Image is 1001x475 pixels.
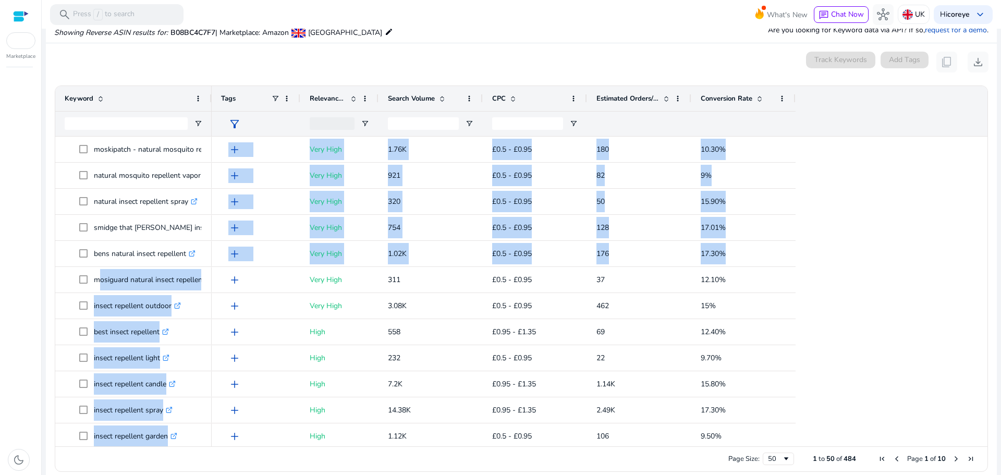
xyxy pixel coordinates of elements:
[388,223,400,233] span: 754
[308,28,382,38] span: [GEOGRAPHIC_DATA]
[492,301,532,311] span: £0.5 - £0.95
[968,52,988,72] button: download
[844,454,856,464] span: 484
[701,405,726,415] span: 17.30%
[940,11,970,18] p: Hi
[388,353,400,363] span: 232
[310,347,369,369] p: High
[596,379,615,389] span: 1.14K
[73,9,135,20] p: Press to search
[596,170,605,180] span: 82
[596,327,605,337] span: 69
[492,327,536,337] span: £0.95 - £1.35
[763,453,794,465] div: Page Size
[221,94,236,103] span: Tags
[492,223,532,233] span: £0.5 - £0.95
[13,454,25,466] span: dark_mode
[937,454,946,464] span: 10
[814,6,869,23] button: chatChat Now
[94,347,169,369] p: insect repellent light
[768,454,782,464] div: 50
[877,8,889,21] span: hub
[310,191,369,212] p: Very High
[388,197,400,206] span: 320
[924,454,929,464] span: 1
[947,9,970,19] b: coreye
[596,301,609,311] span: 462
[94,295,181,316] p: insect repellent outdoor
[228,300,241,312] span: add
[831,9,864,19] span: Chat Now
[492,197,532,206] span: £0.5 - £0.95
[228,274,241,286] span: add
[596,405,615,415] span: 2.49K
[361,119,369,128] button: Open Filter Menu
[228,143,241,156] span: add
[388,379,402,389] span: 7.2K
[388,94,435,103] span: Search Volume
[65,94,93,103] span: Keyword
[228,222,241,234] span: add
[701,431,722,441] span: 9.50%
[388,405,411,415] span: 14.38K
[228,326,241,338] span: add
[94,425,177,447] p: insect repellent garden
[492,249,532,259] span: £0.5 - £0.95
[728,454,760,464] div: Page Size:
[94,243,196,264] p: bens natural insect repellent
[492,144,532,154] span: £0.5 - £0.95
[701,353,722,363] span: 9.70%
[170,28,215,38] span: B08BC4C7F7
[94,269,214,290] p: mosiguard natural insect repellent
[701,379,726,389] span: 15.80%
[310,269,369,290] p: Very High
[388,144,407,154] span: 1.76K
[492,379,536,389] span: £0.95 - £1.35
[228,196,241,208] span: add
[65,117,188,130] input: Keyword Filter Input
[873,4,894,25] button: hub
[58,8,71,21] span: search
[596,249,609,259] span: 176
[701,223,726,233] span: 17.01%
[228,248,241,260] span: add
[701,275,726,285] span: 12.10%
[596,197,605,206] span: 50
[952,455,960,463] div: Next Page
[596,94,659,103] span: Estimated Orders/Month
[492,275,532,285] span: £0.5 - £0.95
[967,455,975,463] div: Last Page
[388,301,407,311] span: 3.08K
[310,94,346,103] span: Relevance Score
[310,217,369,238] p: Very High
[94,217,253,238] p: smidge that [PERSON_NAME] insect repellent
[388,117,459,130] input: Search Volume Filter Input
[94,373,176,395] p: insect repellent candle
[701,94,752,103] span: Conversion Rate
[915,5,925,23] p: UK
[492,405,536,415] span: £0.95 - £1.35
[215,28,289,38] span: | Marketplace: Amazon
[902,9,913,20] img: uk.svg
[907,454,923,464] span: Page
[228,118,241,130] span: filter_alt
[974,8,986,21] span: keyboard_arrow_down
[701,197,726,206] span: 15.90%
[930,454,936,464] span: of
[228,404,241,417] span: add
[54,28,168,38] i: Showing Reverse ASIN results for:
[492,117,563,130] input: CPC Filter Input
[893,455,901,463] div: Previous Page
[228,430,241,443] span: add
[310,321,369,343] p: High
[596,275,605,285] span: 37
[596,431,609,441] span: 106
[94,399,173,421] p: insect repellent spray
[310,399,369,421] p: High
[836,454,842,464] span: of
[228,352,241,364] span: add
[972,56,984,68] span: download
[388,275,400,285] span: 311
[596,353,605,363] span: 22
[94,321,169,343] p: best insect repellent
